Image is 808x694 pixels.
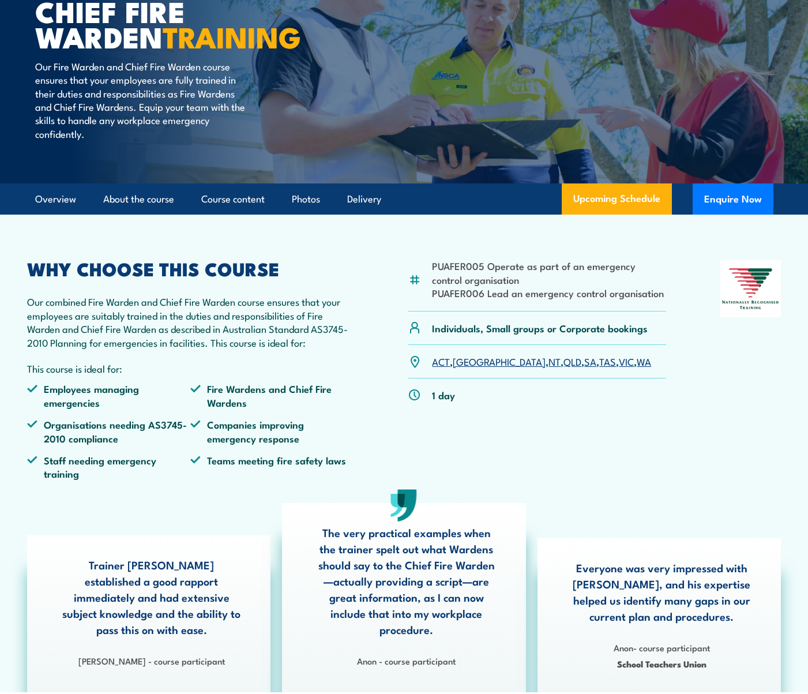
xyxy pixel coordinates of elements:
p: , , , , , , , [432,355,651,368]
a: Upcoming Schedule [562,183,672,215]
a: ACT [432,354,450,368]
p: Our Fire Warden and Chief Fire Warden course ensures that your employees are fully trained in the... [35,59,246,140]
a: [GEOGRAPHIC_DATA] [453,354,546,368]
li: Organisations needing AS3745-2010 compliance [27,418,190,445]
p: 1 day [432,388,455,402]
a: WA [637,354,651,368]
li: Fire Wardens and Chief Fire Wardens [190,382,354,409]
a: TAS [599,354,616,368]
a: SA [584,354,596,368]
li: PUAFER005 Operate as part of an emergency control organisation [432,259,666,286]
a: Overview [35,184,76,215]
p: Everyone was very impressed with [PERSON_NAME], and his expertise helped us identify many gaps in... [572,560,752,624]
li: Staff needing emergency training [27,453,190,481]
p: Individuals, Small groups or Corporate bookings [432,321,648,335]
p: The very practical examples when the trainer spelt out what Wardens should say to the Chief Fire ... [316,524,497,637]
a: QLD [563,354,581,368]
p: This course is ideal for: [27,362,354,375]
button: Enquire Now [693,183,773,215]
a: Delivery [347,184,381,215]
a: Photos [292,184,320,215]
strong: TRAINING [163,14,301,58]
a: About the course [103,184,174,215]
h2: WHY CHOOSE THIS COURSE [27,260,354,276]
li: Employees managing emergencies [27,382,190,409]
a: VIC [619,354,634,368]
strong: [PERSON_NAME] - course participant [78,654,225,667]
p: Our combined Fire Warden and Chief Fire Warden course ensures that your employees are suitably tr... [27,295,354,349]
li: PUAFER006 Lead an emergency control organisation [432,286,666,299]
p: Trainer [PERSON_NAME] established a good rapport immediately and had extensive subject knowledge ... [61,557,242,637]
img: Nationally Recognised Training logo. [720,260,781,317]
a: NT [548,354,561,368]
li: Teams meeting fire safety laws [190,453,354,481]
strong: Anon- course participant [614,641,710,654]
a: Course content [201,184,265,215]
li: Companies improving emergency response [190,418,354,445]
strong: Anon - course participant [357,654,456,667]
span: School Teachers Union [572,657,752,670]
